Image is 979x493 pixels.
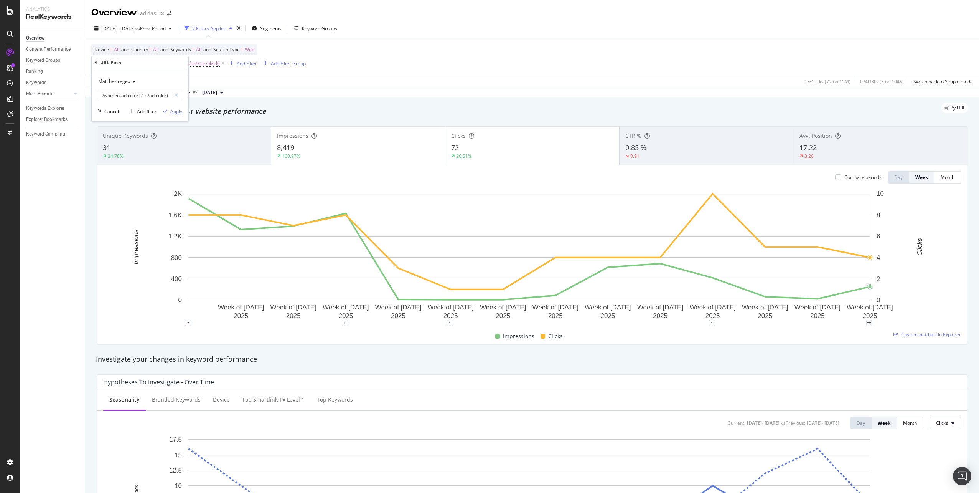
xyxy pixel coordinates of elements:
div: 0 % URLs ( 3 on 104K ) [860,78,904,85]
div: More Reports [26,90,53,98]
text: 800 [171,254,182,261]
span: Customize Chart in Explorer [901,331,961,338]
div: Add Filter [237,60,257,67]
text: 2025 [705,312,720,319]
button: Day [888,171,909,184]
text: 12.5 [169,467,182,474]
span: Keywords [170,46,191,53]
div: Top Keywords [317,396,353,404]
div: Keyword Groups [302,25,337,32]
div: 0 % Clicks ( 72 on 15M ) [804,78,850,85]
text: Week of [DATE] [794,304,841,311]
div: Branded Keywords [152,396,201,404]
div: vs Previous : [781,420,805,426]
span: vs Prev. Period [135,25,166,32]
button: Segments [249,22,285,35]
text: 2025 [863,312,877,319]
div: Content Performance [26,45,71,53]
svg: A chart. [103,190,955,323]
a: Content Performance [26,45,79,53]
div: Top smartlink-px Level 1 [242,396,305,404]
span: Avg. Position [799,132,832,139]
text: 2K [174,190,182,197]
span: Web [245,44,254,55]
div: Day [857,420,865,426]
div: adidas US [140,10,164,17]
div: Device [213,396,230,404]
button: Day [850,417,872,429]
span: = [241,46,244,53]
text: 10 [175,482,182,490]
div: Ranking [26,68,43,76]
a: Keywords Explorer [26,104,79,112]
a: Keyword Sampling [26,130,79,138]
button: [DATE] - [DATE]vsPrev. Period [91,22,175,35]
span: and [160,46,168,53]
span: and [203,46,211,53]
span: All [114,44,119,55]
div: 0.91 [630,153,639,159]
span: = [110,46,113,53]
span: Country [131,46,148,53]
text: 2025 [443,312,458,319]
text: 1.2K [168,233,182,240]
span: Clicks [451,132,466,139]
button: Add Filter [226,59,257,68]
a: Customize Chart in Explorer [893,331,961,338]
div: 1 [342,320,348,326]
span: Clicks [548,332,563,341]
div: [DATE] - [DATE] [807,420,839,426]
div: Overview [91,6,137,19]
text: 2025 [338,312,353,319]
div: RealKeywords [26,13,79,22]
span: Matches regex [98,78,130,84]
div: 160.97% [282,153,300,159]
div: Keyword Sampling [26,130,65,138]
span: = [149,46,152,53]
a: Overview [26,34,79,42]
text: 2025 [601,312,615,319]
div: Week [915,174,928,180]
span: CTR % [625,132,641,139]
span: vs [193,88,199,95]
span: 8,419 [277,143,294,152]
span: 2025 Mar. 25th [202,89,217,96]
text: Week of [DATE] [532,304,578,311]
div: Seasonality [109,396,140,404]
text: Week of [DATE] [323,304,369,311]
div: legacy label [941,103,968,113]
a: Ranking [26,68,79,76]
text: Week of [DATE] [742,304,788,311]
text: 2025 [234,312,248,319]
button: Add Filter Group [260,59,306,68]
button: Week [872,417,897,429]
div: Switch back to Simple mode [913,78,973,85]
button: Cancel [95,108,119,115]
div: URL Path [100,59,121,66]
div: times [236,25,242,32]
a: Keyword Groups [26,56,79,65]
div: Current: [728,420,745,426]
div: Cancel [104,108,119,115]
div: Compare periods [844,174,882,180]
a: Explorer Bookmarks [26,116,79,124]
div: Keyword Groups [26,56,60,65]
div: Apply [170,108,182,115]
button: Month [897,417,923,429]
div: Month [941,174,954,180]
text: Week of [DATE] [690,304,736,311]
div: 1 [447,320,453,326]
text: Week of [DATE] [637,304,683,311]
span: Search Type [213,46,240,53]
div: 2 Filters Applied [192,25,226,32]
span: [DATE] - [DATE] [102,25,135,32]
text: 4 [877,254,880,261]
div: 26.31% [456,153,472,159]
text: 6 [877,233,880,240]
text: 0 [178,296,182,304]
span: All [153,44,158,55]
div: 1 [709,320,715,326]
button: Clicks [930,417,961,429]
button: [DATE] [199,88,226,97]
div: Keywords Explorer [26,104,64,112]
